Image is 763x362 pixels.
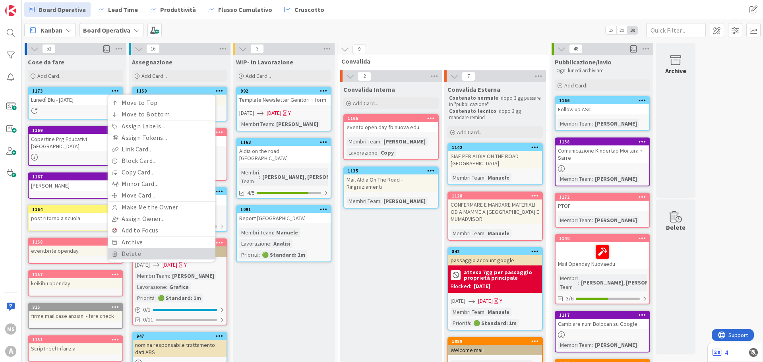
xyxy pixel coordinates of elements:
div: Comunicazione Kindertap Mortara + Sarre [556,145,649,163]
span: [DATE] [135,261,150,269]
div: 1135 [344,167,438,174]
span: : [380,197,381,205]
div: A [5,346,16,357]
span: Cose da fare [28,58,64,66]
img: Visit kanbanzone.com [5,5,16,16]
div: 🟢 Standard: 1m [471,319,519,327]
div: 842 [452,249,542,254]
a: 1164post ritorno a scuola [28,205,123,231]
div: 1128 [448,192,542,199]
span: Lead Time [108,5,138,14]
span: Add Card... [37,72,63,79]
div: 1138Comunicazione Kindertap Mortara + Sarre [556,138,649,163]
p: : dopo 3 gg passare in "pubblicazione" [449,95,541,108]
a: 1165evento open day fb nuova eduMembri Team:[PERSON_NAME]Lavorazione:Copy [343,114,439,160]
span: 7 [462,72,475,81]
div: 🟢 Standard: 1m [260,250,307,259]
span: : [592,341,593,349]
div: 842 [448,248,542,255]
div: 1151 [32,337,122,343]
span: WIP- In Lavorazione [236,58,293,66]
div: Template Newsletter Genitori + form [237,95,331,105]
div: 1167 [29,173,122,180]
span: Convalida Esterna [447,85,500,93]
span: 3x [627,26,638,34]
div: Membri Team [451,173,484,182]
span: : [592,216,593,225]
div: 1173Move to TopMove to BottomAssign Labels...Assign Tokens...Link Card...Block Card...Copy Card..... [29,87,122,95]
a: 1135Mail Aldia On The Road - RingraziamentiMembri Team:[PERSON_NAME] [343,166,439,209]
div: Lunedì Blu - [DATE] [29,95,122,105]
p: : dopo 3 gg mandare remind [449,108,541,121]
div: 842passaggio account google [448,248,542,265]
span: Assegnazione [132,58,172,66]
div: Lavorazione [347,148,378,157]
div: [PERSON_NAME] [593,119,639,128]
div: 1089 [452,339,542,344]
div: Manuele [486,229,511,238]
div: 0/1 [133,305,227,315]
span: 2x [616,26,627,34]
div: 1091 [240,207,331,212]
div: PTOF [556,201,649,211]
div: 1172 [559,194,649,200]
a: 1142SIAE PER ALDIA ON THE ROAD [GEOGRAPHIC_DATA]Membri Team:Manuele [447,143,543,185]
span: : [270,239,271,248]
div: eventbrite openday [29,246,122,256]
div: [PERSON_NAME] [593,216,639,225]
div: Membri Team [135,271,169,280]
div: Membri Team [558,216,592,225]
span: : [484,173,486,182]
span: 3 [250,44,264,54]
a: Link Card... [108,143,215,155]
div: 1089 [448,338,542,345]
div: 1135 [348,168,438,174]
div: post ritorno a scuola [29,213,122,223]
div: 947 [136,333,227,339]
b: attesa 7gg per passaggio proprietà principale [464,269,540,281]
a: 1172PTOFMembri Team:[PERSON_NAME] [555,193,650,228]
a: 1159Reminder talk UnobravoMembri Team:[PERSON_NAME] [132,87,227,122]
div: Y [184,261,187,269]
div: 947 [133,333,227,340]
div: Grafica [167,283,191,291]
div: 1163 [240,139,331,145]
div: [DATE] [474,282,490,290]
div: [PERSON_NAME] [593,174,639,183]
a: Block Card... [108,155,215,166]
div: 992 [237,87,331,95]
div: Y [500,297,502,305]
span: 4/5 [247,189,255,197]
span: Convalida Interna [343,85,395,93]
div: 1159 [136,88,227,94]
span: [DATE] [239,109,254,117]
a: Move to Bottom [108,108,215,120]
div: 815 [29,304,122,311]
span: Flusso Cumulativo [218,5,272,14]
div: 947nomina responsabile trattamento dati ABS [133,333,227,357]
div: 1165evento open day fb nuova edu [344,115,438,132]
span: : [273,120,274,128]
a: 1138Comunicazione Kindertap Mortara + SarreMembri Team:[PERSON_NAME] [555,137,650,186]
span: : [484,308,486,316]
div: 1159Reminder talk Unobravo [133,87,227,105]
div: 1142SIAE PER ALDIA ON THE ROAD [GEOGRAPHIC_DATA] [448,144,542,168]
div: 815 [32,304,122,310]
span: 2 [358,72,371,81]
div: evento open day fb nuova edu [344,122,438,132]
div: 1157 [29,271,122,278]
span: Kanban [41,25,62,35]
b: Board Operativa [83,26,130,34]
a: Make Me the Owner [108,201,215,213]
a: 1173Move to TopMove to BottomAssign Labels...Assign Tokens...Link Card...Block Card...Copy Card..... [28,87,123,120]
input: Quick Filter... [646,23,706,37]
div: 1165 [348,116,438,121]
div: 1167[PERSON_NAME] [29,173,122,191]
a: Assign Labels... [108,120,215,132]
span: 0 / 1 [143,306,151,314]
a: Add to Focus [108,225,215,236]
div: 1135Mail Aldia On The Road - Ringraziamenti [344,167,438,192]
span: Pubblicazione/invio [555,58,612,66]
div: 1167 [32,174,122,180]
div: Membri Team [239,168,259,186]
